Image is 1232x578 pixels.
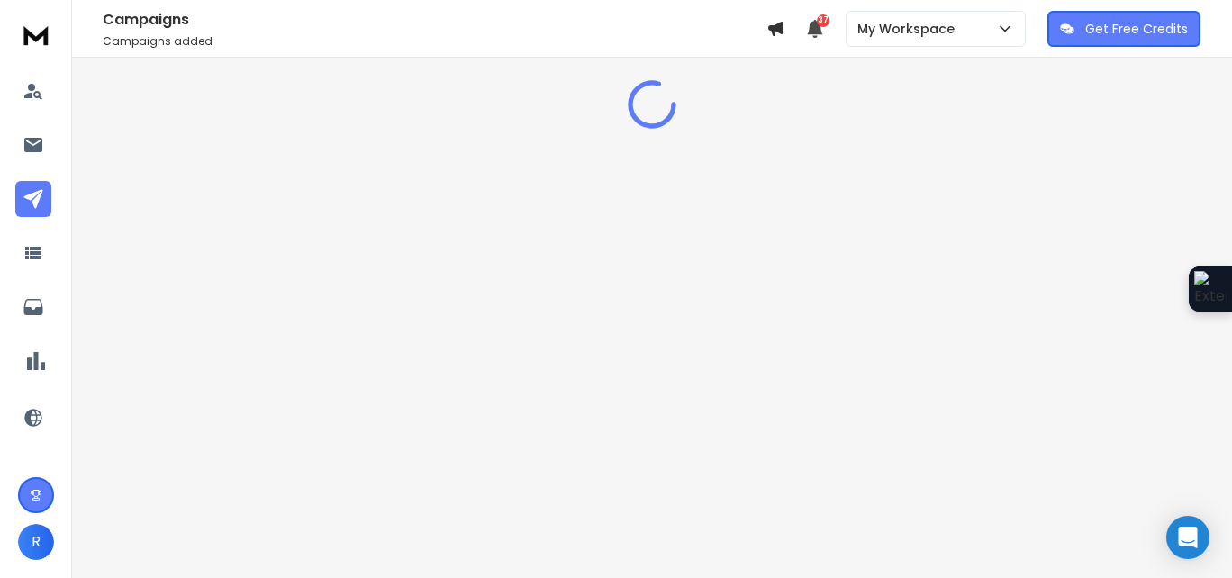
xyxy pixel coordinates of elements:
button: R [18,524,54,560]
p: Campaigns added [103,34,766,49]
h1: Campaigns [103,9,766,31]
p: Get Free Credits [1085,20,1188,38]
p: My Workspace [857,20,962,38]
img: logo [18,18,54,51]
button: Get Free Credits [1047,11,1200,47]
img: Extension Icon [1194,271,1227,307]
span: 37 [817,14,829,27]
div: Open Intercom Messenger [1166,516,1209,559]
